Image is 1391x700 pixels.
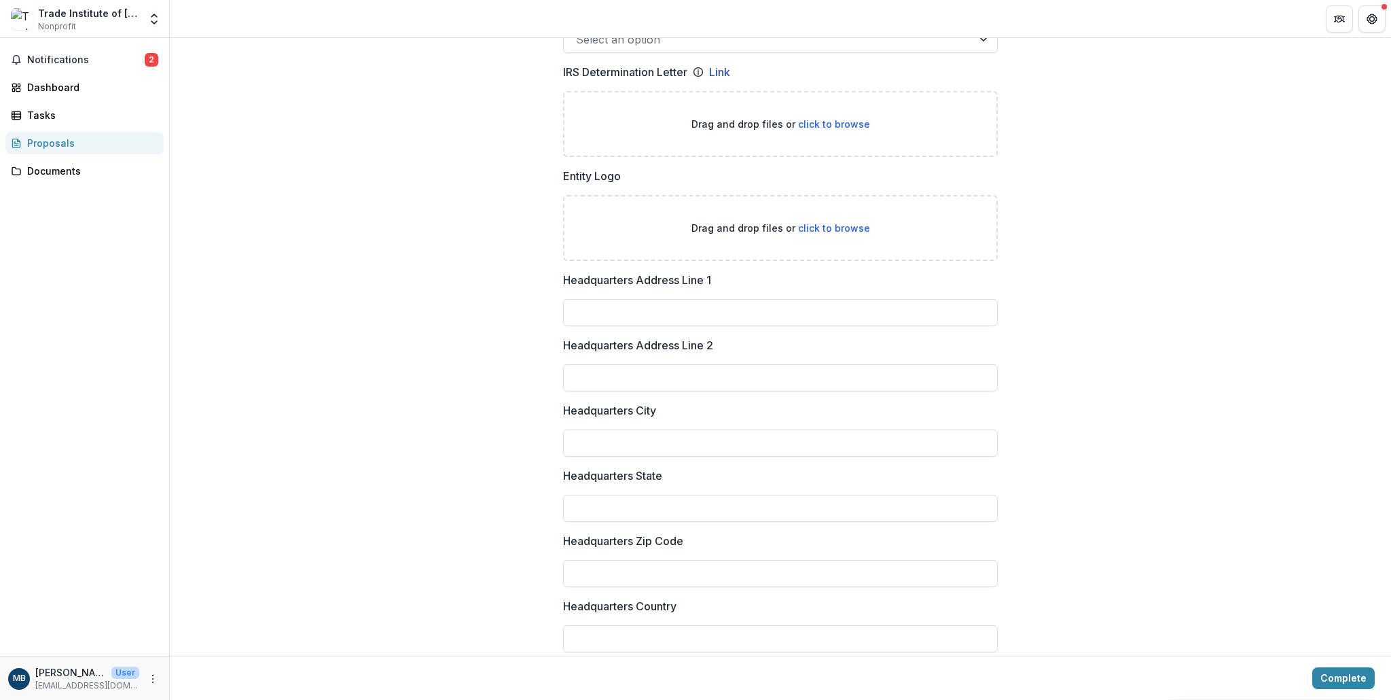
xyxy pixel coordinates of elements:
[563,533,683,549] p: Headquarters Zip Code
[563,402,656,419] p: Headquarters City
[145,671,161,687] button: More
[5,132,164,154] a: Proposals
[145,5,164,33] button: Open entity switcher
[38,6,139,20] div: Trade Institute of [GEOGRAPHIC_DATA]
[1326,5,1353,33] button: Partners
[35,680,139,692] p: [EMAIL_ADDRESS][DOMAIN_NAME]
[709,64,730,80] a: Link
[563,272,711,288] p: Headquarters Address Line 1
[27,54,145,66] span: Notifications
[5,104,164,126] a: Tasks
[27,108,153,122] div: Tasks
[563,64,687,80] p: IRS Determination Letter
[11,8,33,30] img: Trade Institute of Pittsburgh
[5,76,164,99] a: Dashboard
[27,136,153,150] div: Proposals
[563,598,676,614] p: Headquarters Country
[145,53,158,67] span: 2
[691,117,870,131] p: Drag and drop files or
[798,222,870,234] span: click to browse
[35,665,106,680] p: [PERSON_NAME]
[13,674,26,683] div: Maggie Beldecos
[563,468,662,484] p: Headquarters State
[5,49,164,71] button: Notifications2
[798,118,870,130] span: click to browse
[1312,667,1375,689] button: Complete
[5,160,164,182] a: Documents
[563,168,621,184] p: Entity Logo
[563,337,713,353] p: Headquarters Address Line 2
[691,221,870,235] p: Drag and drop files or
[27,164,153,178] div: Documents
[111,667,139,679] p: User
[27,80,153,94] div: Dashboard
[1358,5,1386,33] button: Get Help
[38,20,76,33] span: Nonprofit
